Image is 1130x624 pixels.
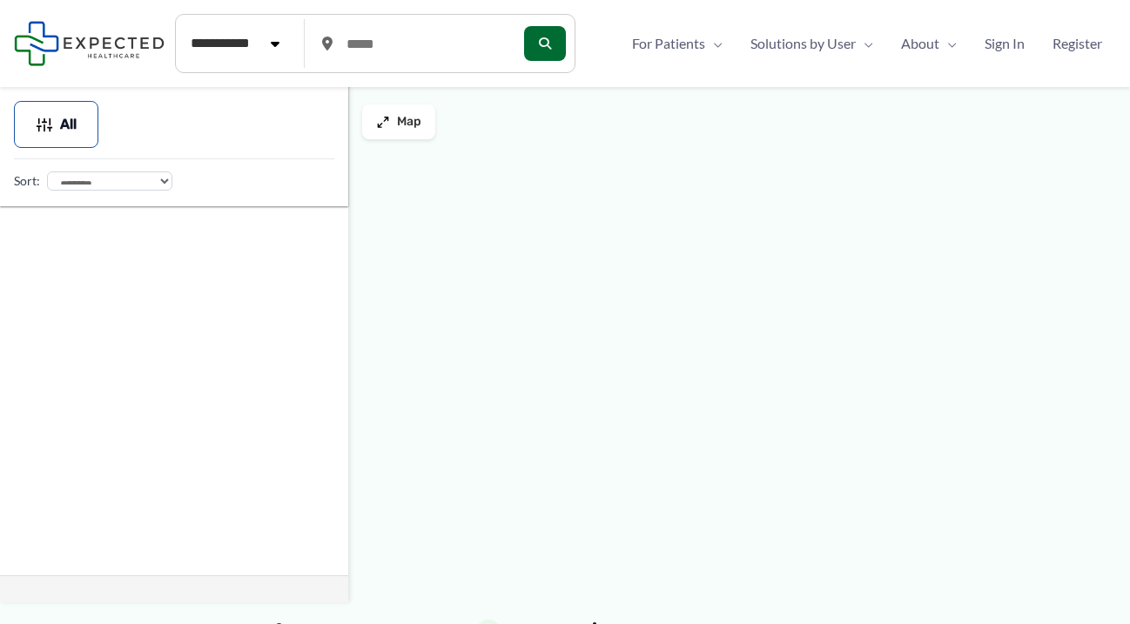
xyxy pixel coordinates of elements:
[705,30,723,57] span: Menu Toggle
[901,30,939,57] span: About
[362,104,435,139] button: Map
[985,30,1025,57] span: Sign In
[632,30,705,57] span: For Patients
[939,30,957,57] span: Menu Toggle
[737,30,887,57] a: Solutions by UserMenu Toggle
[376,115,390,129] img: Maximize
[60,118,77,131] span: All
[36,116,53,133] img: Filter
[971,30,1039,57] a: Sign In
[618,30,737,57] a: For PatientsMenu Toggle
[1053,30,1102,57] span: Register
[750,30,856,57] span: Solutions by User
[397,115,421,130] span: Map
[14,21,165,65] img: Expected Healthcare Logo - side, dark font, small
[1039,30,1116,57] a: Register
[856,30,873,57] span: Menu Toggle
[14,170,40,192] label: Sort:
[887,30,971,57] a: AboutMenu Toggle
[14,101,98,148] button: All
